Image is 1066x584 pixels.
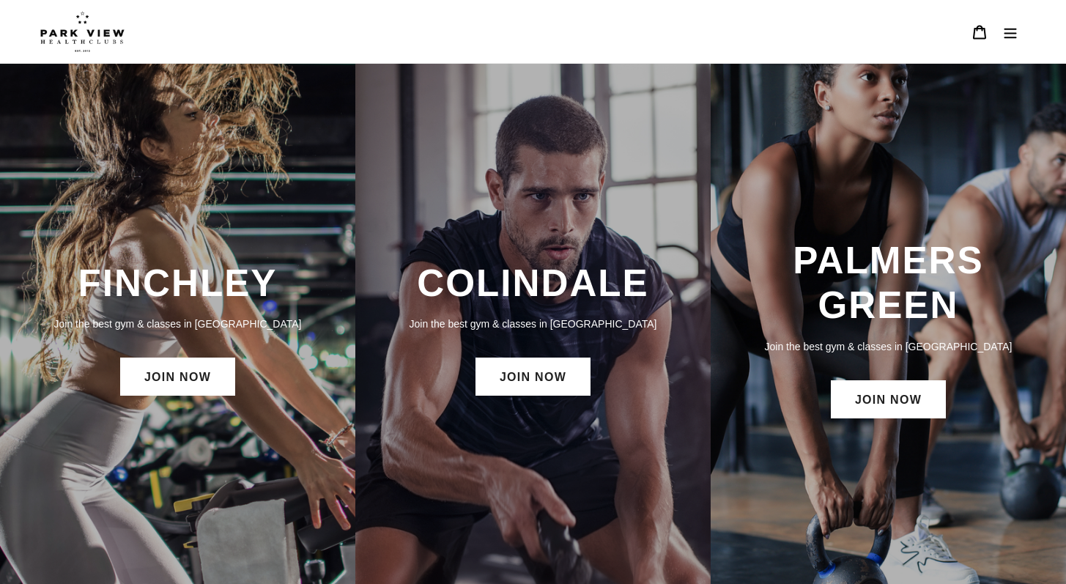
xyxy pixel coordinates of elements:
p: Join the best gym & classes in [GEOGRAPHIC_DATA] [725,339,1051,355]
p: Join the best gym & classes in [GEOGRAPHIC_DATA] [370,316,696,332]
h3: PALMERS GREEN [725,238,1051,328]
button: Menu [995,16,1026,48]
h3: FINCHLEY [15,261,341,306]
a: JOIN NOW: Palmers Green Membership [831,380,946,418]
p: Join the best gym & classes in [GEOGRAPHIC_DATA] [15,316,341,332]
a: JOIN NOW: Finchley Membership [120,358,235,396]
a: JOIN NOW: Colindale Membership [475,358,591,396]
img: Park view health clubs is a gym near you. [40,11,125,52]
h3: COLINDALE [370,261,696,306]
